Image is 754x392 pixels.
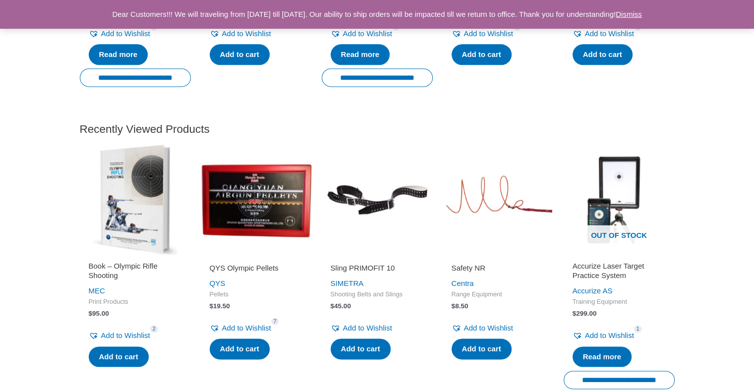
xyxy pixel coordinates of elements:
[80,144,191,255] img: Book - Olympic Rifle Shooting
[573,310,577,317] span: $
[210,290,303,299] span: Pellets
[564,144,675,255] a: Out of stock
[571,225,667,248] span: Out of stock
[271,318,279,325] span: 7
[89,298,182,306] span: Print Products
[331,302,335,310] span: $
[222,324,271,332] span: Add to Wishlist
[464,29,513,38] span: Add to Wishlist
[573,261,666,280] h2: Accurize Laser Target Practice System
[210,302,230,310] bdi: 19.50
[452,338,512,359] a: Add to cart: “Safety NR”
[452,321,513,335] a: Add to Wishlist
[573,310,597,317] bdi: 299.00
[331,338,391,359] a: Add to cart: “Sling PRIMOFIT 10”
[573,286,613,295] a: Accurize AS
[452,27,513,41] a: Add to Wishlist
[222,29,271,38] span: Add to Wishlist
[201,144,312,255] img: QYS Olympic Pellets
[585,331,634,339] span: Add to Wishlist
[89,310,93,317] span: $
[210,263,303,277] a: QYS Olympic Pellets
[452,302,468,310] bdi: 8.50
[322,144,433,255] img: Sling PRIMOFIT 10
[634,325,642,333] span: 1
[343,29,392,38] span: Add to Wishlist
[89,261,182,284] a: Book – Olympic Rifle Shooting
[101,331,150,339] span: Add to Wishlist
[331,321,392,335] a: Add to Wishlist
[101,29,150,38] span: Add to Wishlist
[573,27,634,41] a: Add to Wishlist
[89,44,148,65] a: Read more about “Poster - SCATT”
[210,338,270,359] a: Add to cart: “QYS Olympic Pellets”
[210,263,303,273] h2: QYS Olympic Pellets
[331,263,424,273] h2: Sling PRIMOFIT 10
[452,44,512,65] a: Add to cart: “Poster - Target Image”
[343,324,392,332] span: Add to Wishlist
[452,290,545,299] span: Range Equipment
[331,290,424,299] span: Shooting Belts and Slings
[573,298,666,306] span: Training Equipment
[89,310,109,317] bdi: 95.00
[573,329,634,342] a: Add to Wishlist
[443,144,554,255] img: Safety NR
[331,44,390,65] a: Read more about “Book - Pistol Shooting”
[80,122,675,136] h2: Recently Viewed Products
[210,279,226,287] a: QYS
[616,10,642,18] a: Dismiss
[452,263,545,277] a: Safety NR
[210,321,271,335] a: Add to Wishlist
[150,325,158,333] span: 2
[331,279,364,287] a: SIMETRA
[573,44,633,65] a: Add to cart: “Book - Rifle Training”
[452,302,456,310] span: $
[89,27,150,41] a: Add to Wishlist
[210,44,270,65] a: Add to cart: “Book - A Shot at History”
[210,27,271,41] a: Add to Wishlist
[573,261,666,284] a: Accurize Laser Target Practice System
[585,29,634,38] span: Add to Wishlist
[452,279,474,287] a: Centra
[331,27,392,41] a: Add to Wishlist
[210,302,214,310] span: $
[573,346,632,367] a: Read more about “Accurize Laser Target Practice System”
[331,302,351,310] bdi: 45.00
[89,286,105,295] a: MEC
[89,329,150,342] a: Add to Wishlist
[564,144,675,255] img: Accurize Laser Target Practice System
[89,261,182,280] h2: Book – Olympic Rifle Shooting
[331,263,424,277] a: Sling PRIMOFIT 10
[452,263,545,273] h2: Safety NR
[464,324,513,332] span: Add to Wishlist
[89,346,149,367] a: Add to cart: “Book - Olympic Rifle Shooting”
